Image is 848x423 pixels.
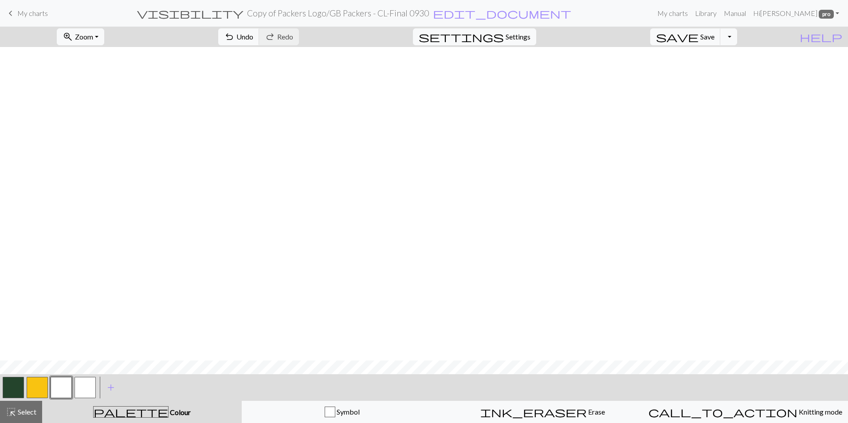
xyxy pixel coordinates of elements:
span: Select [16,407,36,416]
span: Save [700,32,715,41]
span: edit_document [433,7,571,20]
button: Undo [218,28,259,45]
span: Settings [506,31,530,42]
span: visibility [137,7,243,20]
span: zoom_in [63,31,73,43]
span: Symbol [335,407,360,416]
span: Erase [587,407,605,416]
a: My charts [5,6,48,21]
span: Knitting mode [797,407,842,416]
span: add [106,381,116,394]
span: keyboard_arrow_left [5,7,16,20]
span: save [656,31,699,43]
button: Zoom [57,28,104,45]
i: Settings [419,31,504,42]
a: My charts [654,4,691,22]
span: undo [224,31,235,43]
span: Zoom [75,32,93,41]
span: Undo [236,32,253,41]
button: Symbol [242,401,442,423]
button: Erase [442,401,643,423]
button: SettingsSettings [413,28,536,45]
a: Manual [720,4,750,22]
span: help [800,31,842,43]
span: Colour [169,408,191,416]
span: settings [419,31,504,43]
span: My charts [17,9,48,17]
h2: Copy of Packers Logo / GB Packers - CL-Final 0930 [247,8,429,18]
span: ink_eraser [480,406,587,418]
button: Save [650,28,721,45]
span: palette [94,406,168,418]
span: pro [819,10,834,19]
button: Knitting mode [643,401,848,423]
span: call_to_action [648,406,797,418]
a: Hi[PERSON_NAME] pro [750,4,843,22]
span: highlight_alt [6,406,16,418]
button: Colour [42,401,242,423]
a: Library [691,4,720,22]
